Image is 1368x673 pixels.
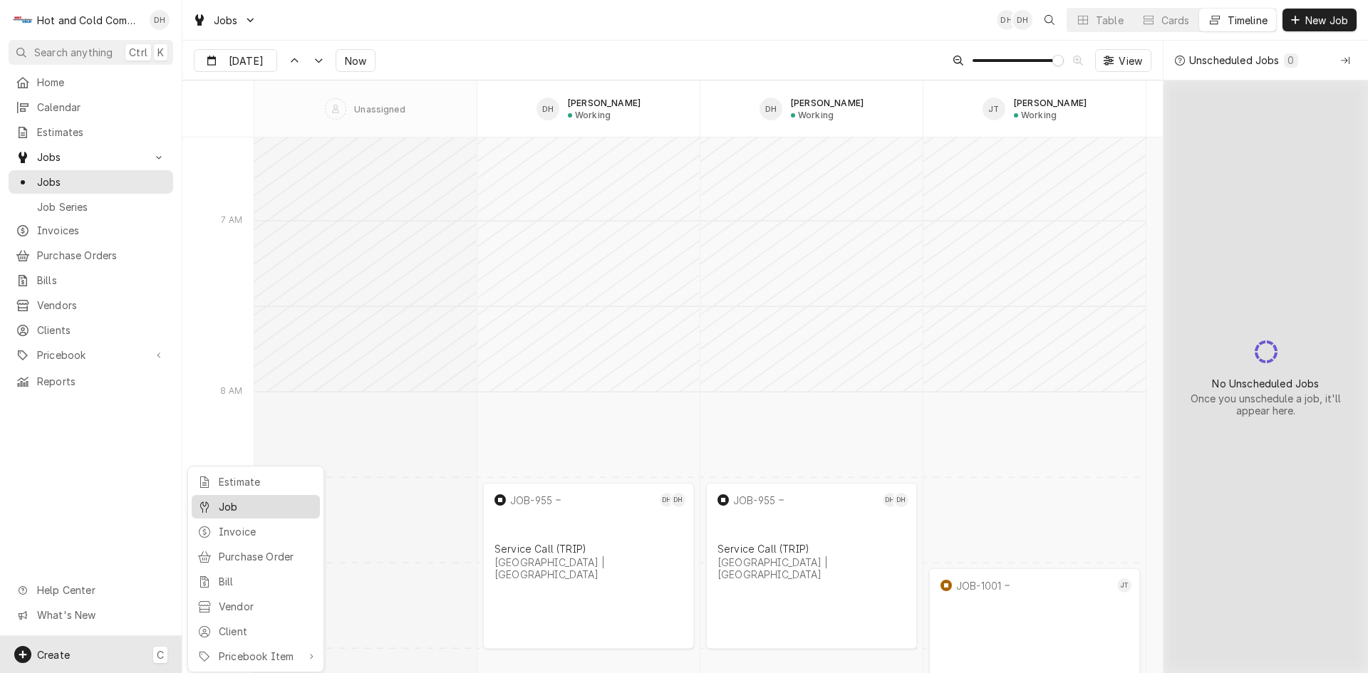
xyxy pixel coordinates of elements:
[510,494,552,506] div: JOB-955
[37,199,166,214] span: Job Series
[219,549,314,564] div: Purchase Order
[660,493,674,507] div: DH
[1117,578,1131,593] div: JT
[37,174,166,189] span: Jobs
[894,493,908,507] div: David Harris's Avatar
[883,493,897,507] div: DH
[219,649,301,664] div: Pricebook Item
[733,494,775,506] div: JOB-955
[717,543,906,555] div: Service Call (TRIP)
[660,493,674,507] div: Daryl Harris's Avatar
[883,493,897,507] div: Daryl Harris's Avatar
[9,195,173,219] a: Go to Job Series
[1117,578,1131,593] div: Jason Thomason's Avatar
[219,624,314,639] div: Client
[671,493,685,507] div: David Harris's Avatar
[671,493,685,507] div: DH
[9,170,173,194] a: Go to Jobs
[219,499,314,514] div: Job
[219,599,314,614] div: Vendor
[219,524,314,539] div: Invoice
[717,556,906,580] div: [GEOGRAPHIC_DATA] | [GEOGRAPHIC_DATA]
[894,493,908,507] div: DH
[494,543,683,555] div: Service Call (TRIP)
[219,574,314,589] div: Bill
[494,556,683,580] div: [GEOGRAPHIC_DATA] | [GEOGRAPHIC_DATA]
[956,580,1001,592] div: JOB-1001
[219,474,314,489] div: Estimate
